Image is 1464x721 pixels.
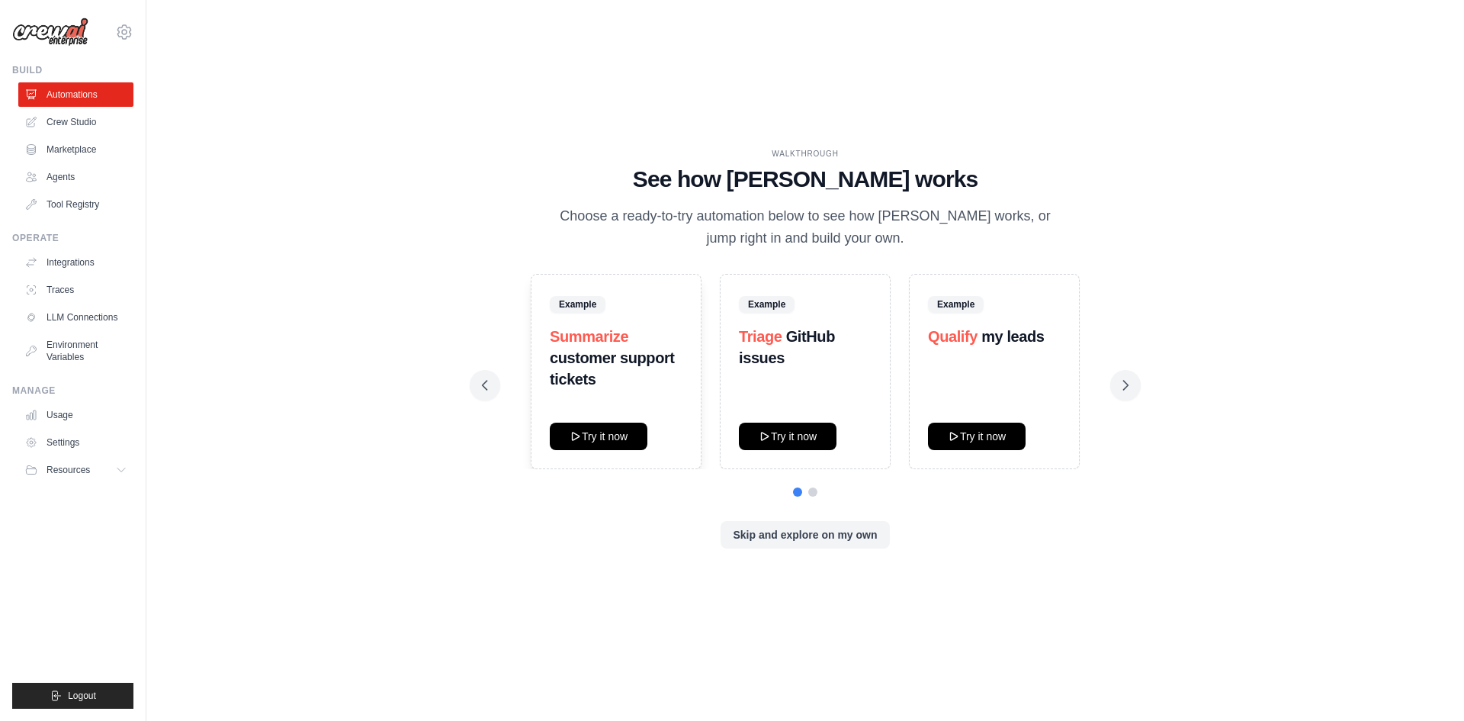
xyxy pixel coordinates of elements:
button: Skip and explore on my own [721,521,889,549]
a: Usage [18,403,133,427]
span: Qualify [928,328,978,345]
span: Logout [68,690,96,702]
span: Example [550,296,605,313]
strong: GitHub issues [739,328,835,366]
a: Crew Studio [18,110,133,134]
a: Marketplace [18,137,133,162]
a: Agents [18,165,133,189]
button: Logout [12,683,133,709]
span: Example [928,296,984,313]
div: Operate [12,232,133,244]
span: Resources [47,464,90,476]
a: Integrations [18,250,133,275]
div: Build [12,64,133,76]
strong: customer support tickets [550,349,675,388]
img: Logo [12,18,88,47]
span: Triage [739,328,782,345]
span: Summarize [550,328,628,345]
a: Environment Variables [18,333,133,369]
span: Example [739,296,795,313]
strong: my leads [981,328,1044,345]
a: Tool Registry [18,192,133,217]
a: Automations [18,82,133,107]
h1: See how [PERSON_NAME] works [482,166,1128,193]
a: Traces [18,278,133,302]
button: Try it now [550,423,647,450]
button: Resources [18,458,133,482]
p: Choose a ready-to-try automation below to see how [PERSON_NAME] works, or jump right in and build... [549,205,1061,250]
button: Try it now [928,423,1026,450]
button: Try it now [739,423,836,450]
div: Manage [12,385,133,397]
a: Settings [18,430,133,455]
div: WALKTHROUGH [482,148,1128,159]
a: LLM Connections [18,305,133,330]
